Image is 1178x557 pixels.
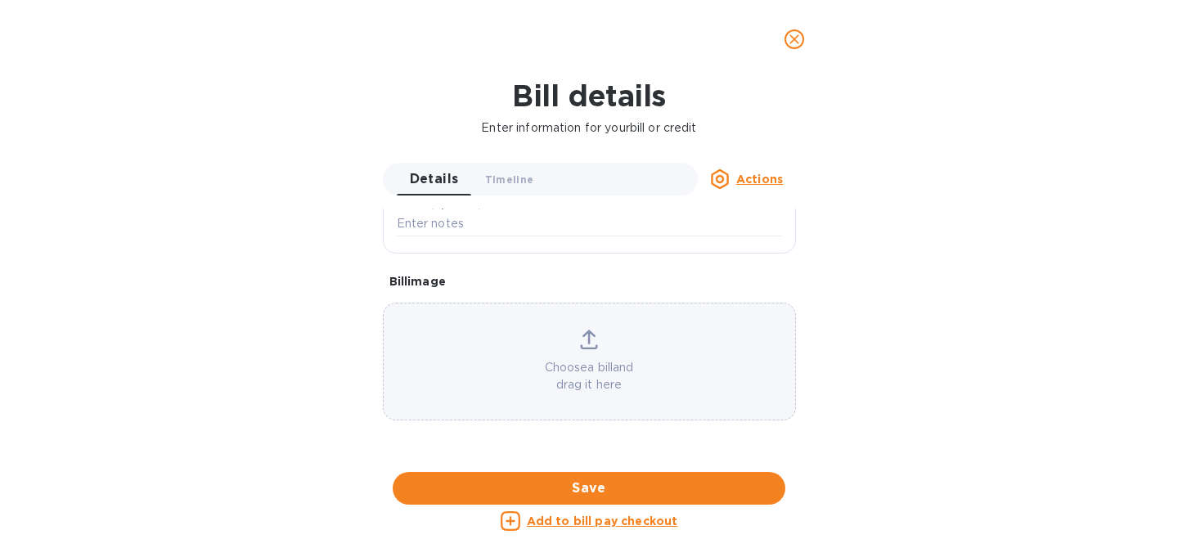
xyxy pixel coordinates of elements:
[397,200,483,210] label: Notes (optional)
[389,273,789,290] p: Bill image
[406,478,772,498] span: Save
[736,173,783,186] u: Actions
[775,20,814,59] button: close
[384,359,795,393] p: Choose a bill and drag it here
[13,79,1165,113] h1: Bill details
[410,168,459,191] span: Details
[397,212,782,236] input: Enter notes
[393,472,785,505] button: Save
[13,119,1165,137] p: Enter information for your bill or credit
[527,514,678,528] u: Add to bill pay checkout
[485,171,534,188] span: Timeline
